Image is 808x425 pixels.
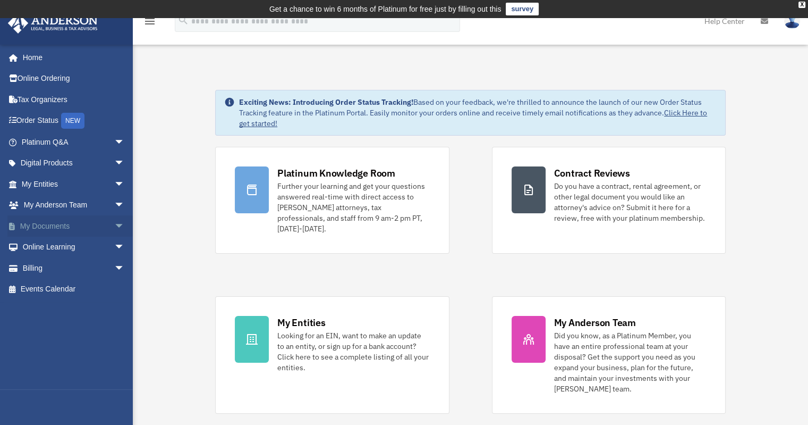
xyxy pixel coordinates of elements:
span: arrow_drop_down [114,153,135,174]
strong: Exciting News: Introducing Order Status Tracking! [239,97,413,107]
div: Get a chance to win 6 months of Platinum for free just by filling out this [269,3,501,15]
a: Online Learningarrow_drop_down [7,237,141,258]
a: Home [7,47,135,68]
a: survey [506,3,539,15]
a: Contract Reviews Do you have a contract, rental agreement, or other legal document you would like... [492,147,726,254]
div: Based on your feedback, we're thrilled to announce the launch of our new Order Status Tracking fe... [239,97,717,129]
a: Platinum Q&Aarrow_drop_down [7,131,141,153]
i: search [177,14,189,26]
img: User Pic [784,13,800,29]
a: Online Ordering [7,68,141,89]
a: Order StatusNEW [7,110,141,132]
img: Anderson Advisors Platinum Portal [5,13,101,34]
div: Did you know, as a Platinum Member, you have an entire professional team at your disposal? Get th... [554,330,706,394]
div: Platinum Knowledge Room [277,166,395,180]
div: Contract Reviews [554,166,630,180]
a: My Entitiesarrow_drop_down [7,173,141,195]
div: NEW [61,113,84,129]
a: My Entities Looking for an EIN, want to make an update to an entity, or sign up for a bank accoun... [215,296,449,414]
div: close [798,2,805,8]
a: Billingarrow_drop_down [7,257,141,279]
a: My Anderson Team Did you know, as a Platinum Member, you have an entire professional team at your... [492,296,726,414]
span: arrow_drop_down [114,215,135,237]
a: Platinum Knowledge Room Further your learning and get your questions answered real-time with dire... [215,147,449,254]
a: menu [143,19,156,28]
span: arrow_drop_down [114,257,135,279]
div: My Anderson Team [554,316,636,329]
div: Looking for an EIN, want to make an update to an entity, or sign up for a bank account? Click her... [277,330,429,373]
span: arrow_drop_down [114,195,135,216]
a: My Documentsarrow_drop_down [7,215,141,237]
a: Tax Organizers [7,89,141,110]
a: Events Calendar [7,279,141,300]
div: Further your learning and get your questions answered real-time with direct access to [PERSON_NAM... [277,181,429,234]
a: Click Here to get started! [239,108,707,128]
span: arrow_drop_down [114,131,135,153]
span: arrow_drop_down [114,237,135,259]
div: Do you have a contract, rental agreement, or other legal document you would like an attorney's ad... [554,181,706,223]
div: My Entities [277,316,325,329]
span: arrow_drop_down [114,173,135,195]
a: My Anderson Teamarrow_drop_down [7,195,141,216]
i: menu [143,15,156,28]
a: Digital Productsarrow_drop_down [7,153,141,174]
